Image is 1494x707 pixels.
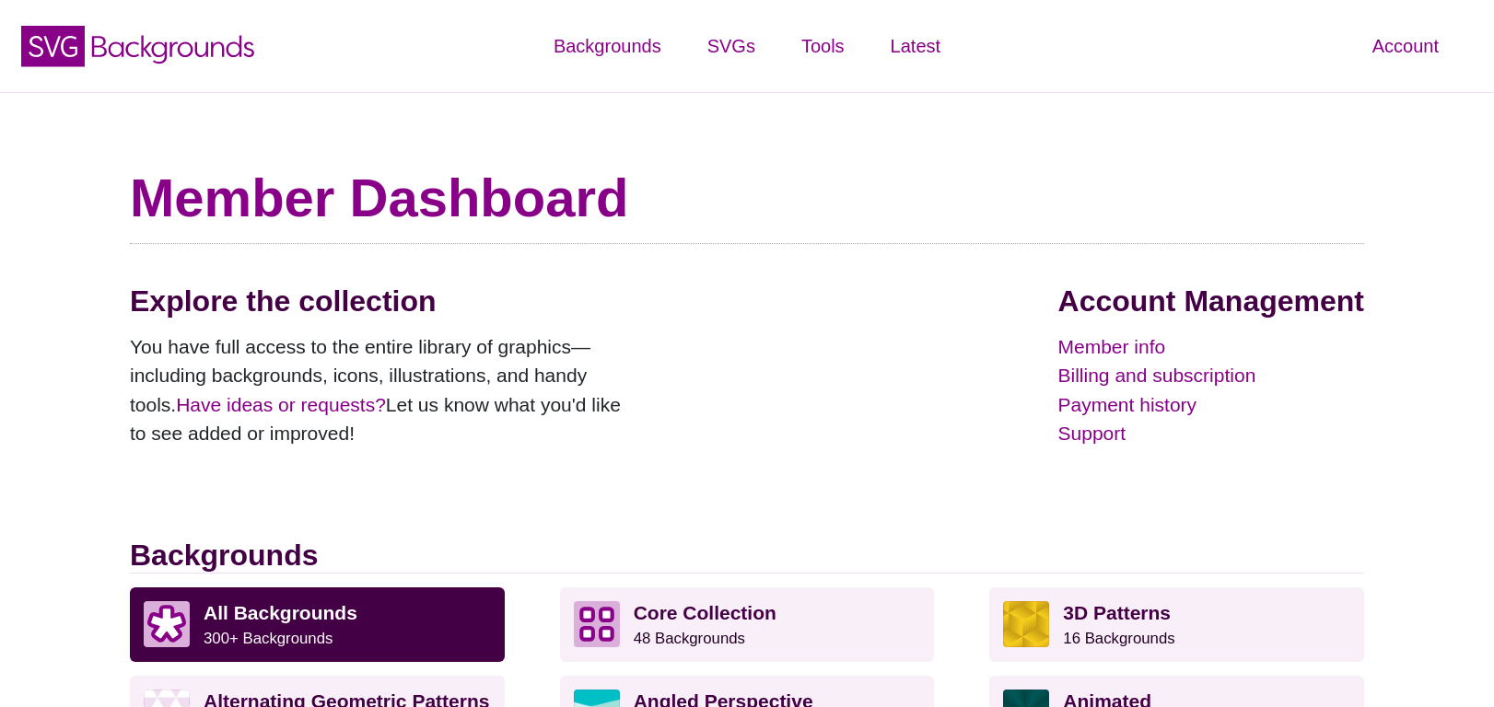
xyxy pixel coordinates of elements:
a: Have ideas or requests? [176,394,386,415]
h2: Account Management [1058,284,1364,319]
a: All Backgrounds 300+ Backgrounds [130,587,505,661]
a: Latest [868,18,963,74]
img: fancy golden cube pattern [1003,601,1049,647]
strong: 3D Patterns [1063,602,1171,623]
a: Core Collection 48 Backgrounds [560,587,935,661]
small: 300+ Backgrounds [204,630,333,647]
a: Member info [1058,332,1364,362]
a: Payment history [1058,390,1364,420]
a: SVGs [684,18,778,74]
a: Billing and subscription [1058,361,1364,390]
h1: Member Dashboard [130,166,1364,230]
h2: Explore the collection [130,284,636,319]
small: 48 Backgrounds [634,630,745,647]
h2: Backgrounds [130,538,1364,574]
strong: All Backgrounds [204,602,357,623]
strong: Core Collection [634,602,776,623]
a: Tools [778,18,868,74]
a: Backgrounds [531,18,684,74]
a: Support [1058,419,1364,448]
a: 3D Patterns16 Backgrounds [989,587,1364,661]
p: You have full access to the entire library of graphics—including backgrounds, icons, illustration... [130,332,636,448]
small: 16 Backgrounds [1063,630,1174,647]
a: Account [1349,18,1462,74]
